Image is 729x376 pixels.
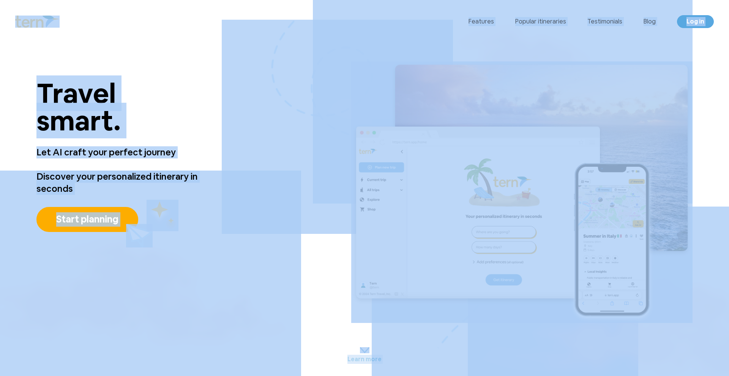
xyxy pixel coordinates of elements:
[36,80,233,134] p: Travel smart.
[36,207,138,232] button: Start planning
[36,171,233,195] p: Discover your personalized itinerary in seconds
[351,61,693,323] img: main.4bdb0901.png
[147,200,178,231] img: yellow_stars.fff7e055.svg
[36,134,233,171] p: Let AI craft your perfect journey
[515,17,566,26] a: Popular itineraries
[686,17,704,25] span: Log in
[469,17,494,26] a: Features
[644,17,656,26] a: Blog
[587,17,622,26] a: Testimonials
[347,355,382,364] p: Learn more
[677,15,714,28] a: Log in
[126,224,153,248] img: plane.fbf33879.svg
[15,16,60,28] img: Logo
[360,347,369,353] img: carrot.9d4c0c77.svg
